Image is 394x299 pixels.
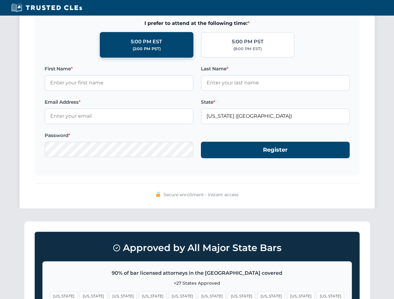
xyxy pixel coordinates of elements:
[42,240,352,256] h3: Approved by All Major State Bars
[50,280,344,287] p: +27 States Approved
[201,108,350,124] input: Florida (FL)
[50,269,344,277] p: 90% of bar licensed attorneys in the [GEOGRAPHIC_DATA] covered
[131,38,162,46] div: 5:00 PM EST
[201,75,350,91] input: Enter your last name
[201,98,350,106] label: State
[45,65,193,73] label: First Name
[45,19,350,27] span: I prefer to attend at the following time:
[45,98,193,106] label: Email Address
[232,38,264,46] div: 5:00 PM PST
[45,108,193,124] input: Enter your email
[233,46,262,52] div: (8:00 PM EST)
[201,142,350,158] button: Register
[9,3,84,12] img: Trusted CLEs
[133,46,161,52] div: (2:00 PM PST)
[156,192,161,197] img: 🔒
[201,65,350,73] label: Last Name
[163,191,239,198] span: Secure enrollment • Instant access
[45,132,193,139] label: Password
[45,75,193,91] input: Enter your first name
